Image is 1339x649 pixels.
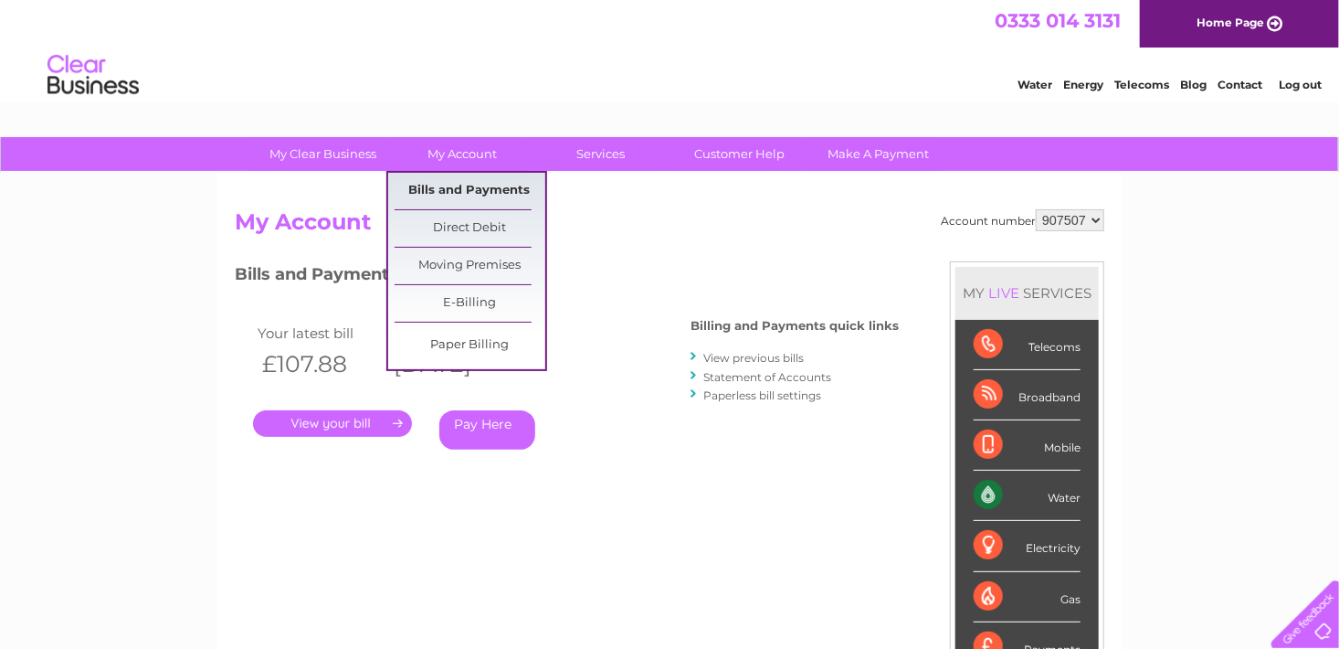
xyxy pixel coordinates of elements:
a: Services [526,137,677,171]
div: Telecoms [974,320,1081,370]
a: My Clear Business [248,137,399,171]
a: Moving Premises [395,248,545,284]
a: Bills and Payments [395,173,545,209]
div: MY SERVICES [955,267,1099,319]
a: Statement of Accounts [703,370,831,384]
a: Telecoms [1114,78,1169,91]
div: Clear Business is a trading name of Verastar Limited (registered in [GEOGRAPHIC_DATA] No. 3667643... [239,10,1102,89]
a: Log out [1279,78,1322,91]
a: Energy [1063,78,1103,91]
a: Contact [1218,78,1262,91]
a: Water [1017,78,1052,91]
div: Gas [974,572,1081,622]
div: Water [974,471,1081,521]
a: View previous bills [703,351,804,365]
td: Invoice date [385,321,516,346]
a: Make A Payment [804,137,954,171]
th: £107.88 [253,346,385,383]
div: Mobile [974,420,1081,471]
a: Blog [1180,78,1207,91]
h3: Bills and Payments [235,261,899,293]
div: Account number [941,209,1104,231]
td: Your latest bill [253,321,385,346]
h4: Billing and Payments quick links [691,319,899,333]
div: LIVE [985,284,1023,302]
a: E-Billing [395,285,545,322]
a: Direct Debit [395,210,545,247]
a: . [253,410,412,437]
th: [DATE] [385,346,516,383]
a: 0333 014 3131 [995,9,1121,32]
h2: My Account [235,209,1104,244]
a: Customer Help [665,137,816,171]
div: Electricity [974,521,1081,571]
a: Pay Here [439,410,535,450]
a: Paperless bill settings [703,388,821,402]
a: Paper Billing [395,327,545,364]
a: My Account [387,137,538,171]
img: logo.png [47,48,140,103]
div: Broadband [974,370,1081,420]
